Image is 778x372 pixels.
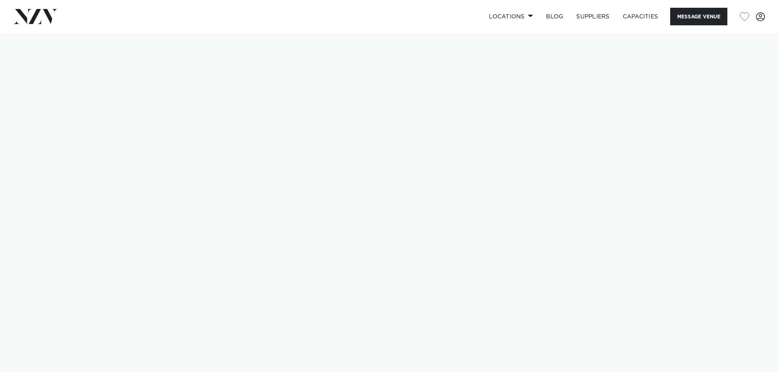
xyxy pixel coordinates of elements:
a: Capacities [616,8,665,25]
button: Message Venue [670,8,727,25]
img: nzv-logo.png [13,9,58,24]
a: Locations [482,8,539,25]
a: SUPPLIERS [570,8,616,25]
a: BLOG [539,8,570,25]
